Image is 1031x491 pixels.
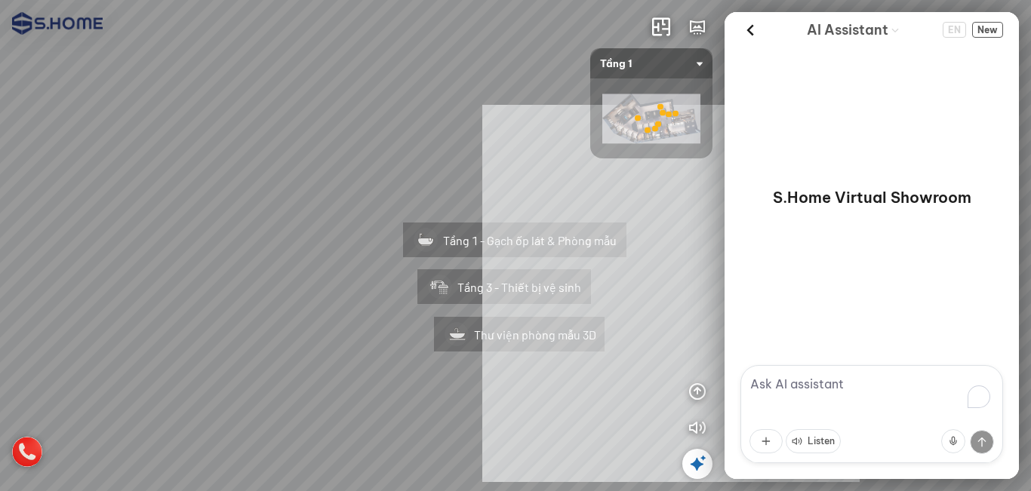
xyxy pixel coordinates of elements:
[12,437,42,467] img: hotline_icon_VCHHFN9JCFPE.png
[807,18,900,41] div: AI Guide options
[600,48,703,78] span: Tầng 1
[786,429,841,453] button: Listen
[740,365,1003,463] textarea: To enrich screen reader interactions, please activate Accessibility in Grammarly extension settings
[12,12,103,35] img: logo
[602,94,700,144] img: shome_ha_dong_l_ZJLELUXWZUJH.png
[773,187,971,208] p: S.Home Virtual Showroom
[943,22,966,38] button: Change language
[972,22,1003,38] button: New Chat
[807,20,888,41] span: AI Assistant
[943,22,966,38] span: EN
[972,22,1003,38] span: New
